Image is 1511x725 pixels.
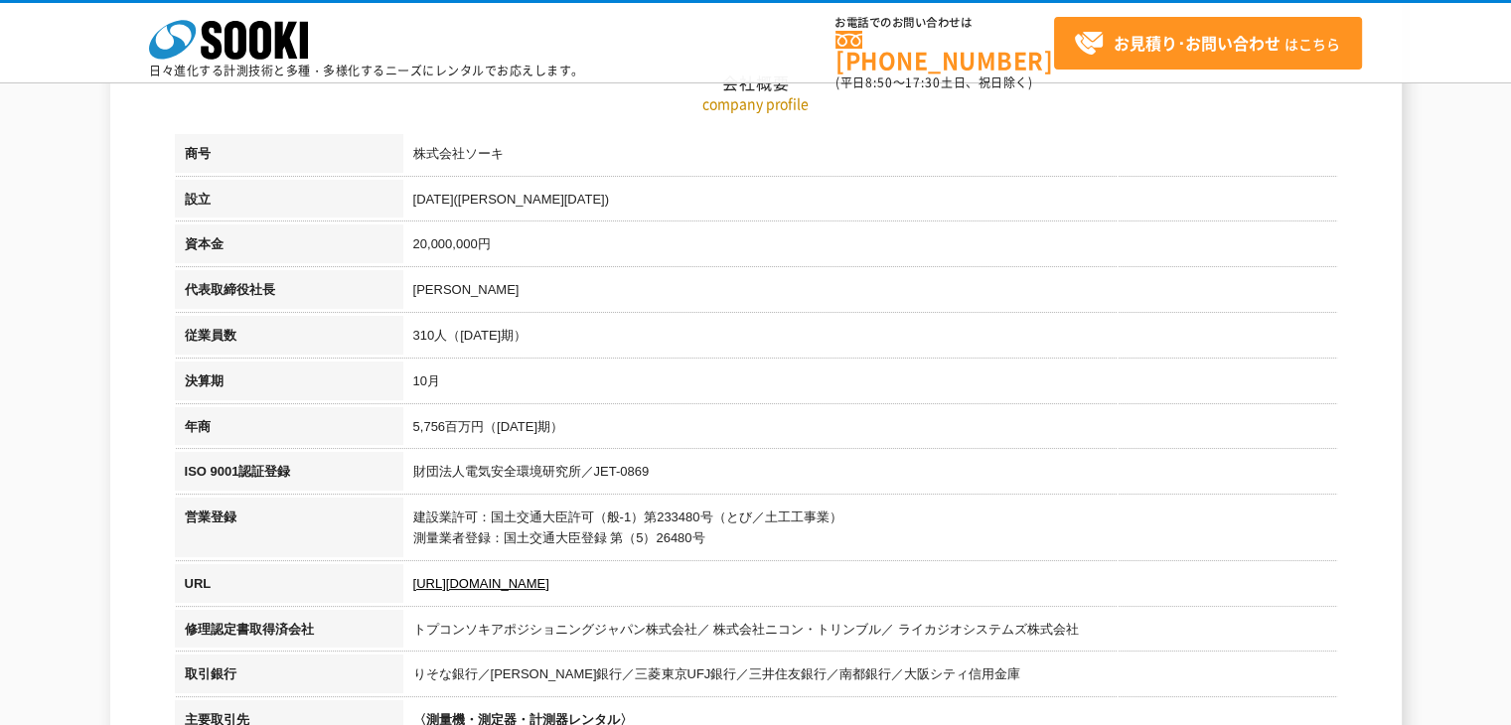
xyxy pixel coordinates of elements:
[403,316,1337,362] td: 310人（[DATE]期）
[403,180,1337,225] td: [DATE]([PERSON_NAME][DATE])
[175,316,403,362] th: 従業員数
[1054,17,1362,70] a: お見積り･お問い合わせはこちら
[905,73,941,91] span: 17:30
[403,134,1337,180] td: 株式会社ソーキ
[403,270,1337,316] td: [PERSON_NAME]
[403,407,1337,453] td: 5,756百万円（[DATE]期）
[835,17,1054,29] span: お電話でのお問い合わせは
[403,610,1337,655] td: トプコンソキアポジショニングジャパン株式会社／ 株式会社ニコン・トリンブル／ ライカジオシステムズ株式会社
[175,362,403,407] th: 決算期
[175,180,403,225] th: 設立
[175,224,403,270] th: 資本金
[175,134,403,180] th: 商号
[149,65,584,76] p: 日々進化する計測技術と多種・多様化するニーズにレンタルでお応えします。
[175,564,403,610] th: URL
[403,362,1337,407] td: 10月
[1074,29,1340,59] span: はこちら
[403,654,1337,700] td: りそな銀行／[PERSON_NAME]銀行／三菱東京UFJ銀行／三井住友銀行／南都銀行／大阪シティ信用金庫
[1114,31,1281,55] strong: お見積り･お問い合わせ
[175,93,1337,114] p: company profile
[175,654,403,700] th: 取引銀行
[175,270,403,316] th: 代表取締役社長
[403,224,1337,270] td: 20,000,000円
[175,498,403,564] th: 営業登録
[413,576,549,591] a: [URL][DOMAIN_NAME]
[865,73,893,91] span: 8:50
[403,452,1337,498] td: 財団法人電気安全環境研究所／JET-0869
[835,73,1032,91] span: (平日 ～ 土日、祝日除く)
[175,452,403,498] th: ISO 9001認証登録
[175,610,403,655] th: 修理認定書取得済会社
[403,498,1337,564] td: 建設業許可：国土交通大臣許可（般-1）第233480号（とび／土工工事業） 測量業者登録：国土交通大臣登録 第（5）26480号
[175,407,403,453] th: 年商
[835,31,1054,72] a: [PHONE_NUMBER]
